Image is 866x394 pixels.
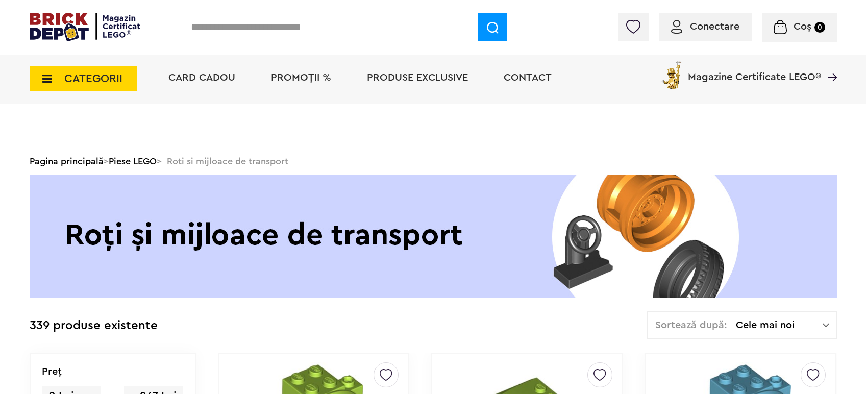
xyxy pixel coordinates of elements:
span: Coș [794,21,811,32]
span: Conectare [690,21,739,32]
a: Magazine Certificate LEGO® [821,59,837,69]
p: Preţ [42,366,62,377]
a: Contact [504,72,552,83]
a: Pagina principală [30,157,104,166]
div: 339 produse existente [30,311,158,340]
img: Roti si mijloace de transport [30,175,837,298]
a: Card Cadou [168,72,235,83]
a: Conectare [671,21,739,32]
span: CATEGORII [64,73,122,84]
a: Piese LEGO [109,157,157,166]
span: Sortează după: [655,320,727,330]
span: Magazine Certificate LEGO® [688,59,821,82]
span: Cele mai noi [736,320,823,330]
div: > > Roti si mijloace de transport [30,148,837,175]
small: 0 [814,22,825,33]
a: PROMOȚII % [271,72,331,83]
a: Produse exclusive [367,72,468,83]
